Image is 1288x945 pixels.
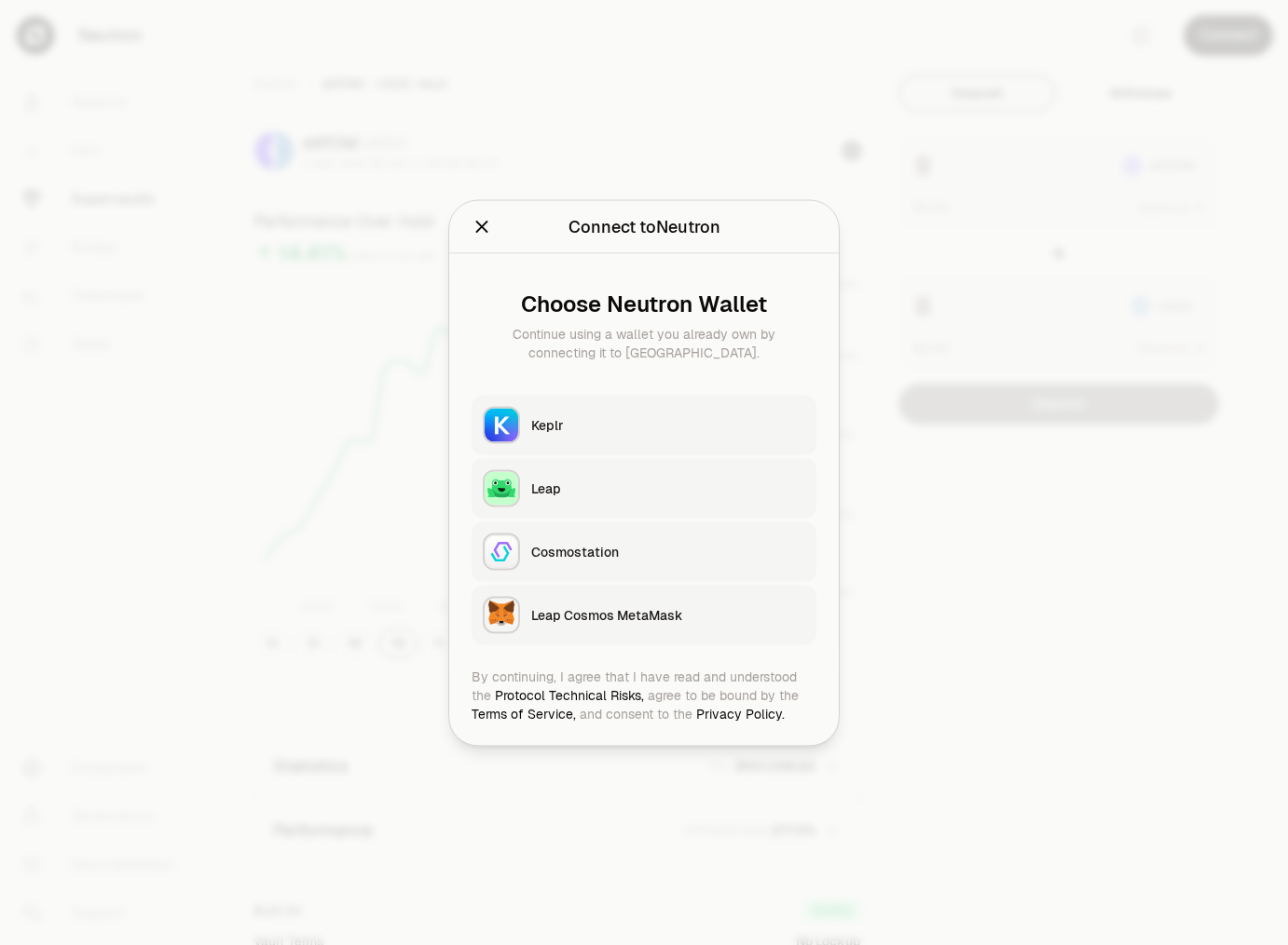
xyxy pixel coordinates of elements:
div: Continue using a wallet you already own by connecting it to [GEOGRAPHIC_DATA]. [486,324,802,361]
div: Leap Cosmos MetaMask [531,605,805,624]
img: Leap Cosmos MetaMask [485,598,518,631]
img: Leap [485,471,518,505]
div: Choose Neutron Wallet [486,290,802,317]
img: Keplr [485,408,518,441]
button: LeapLeap [472,458,816,518]
div: Cosmostation [531,542,805,560]
a: Terms of Service, [472,705,576,722]
img: Cosmostation [485,534,518,568]
div: Keplr [531,415,805,434]
a: Protocol Technical Risks, [495,686,644,703]
div: Leap [531,479,805,497]
a: Privacy Policy. [696,705,785,722]
button: KeplrKeplr [472,395,816,454]
div: By continuing, I agree that I have read and understood the agree to be bound by the and consent t... [472,667,816,722]
button: Close [472,213,492,239]
button: CosmostationCosmostation [472,521,816,581]
div: Connect to Neutron [569,213,720,239]
button: Leap Cosmos MetaMaskLeap Cosmos MetaMask [472,585,816,644]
